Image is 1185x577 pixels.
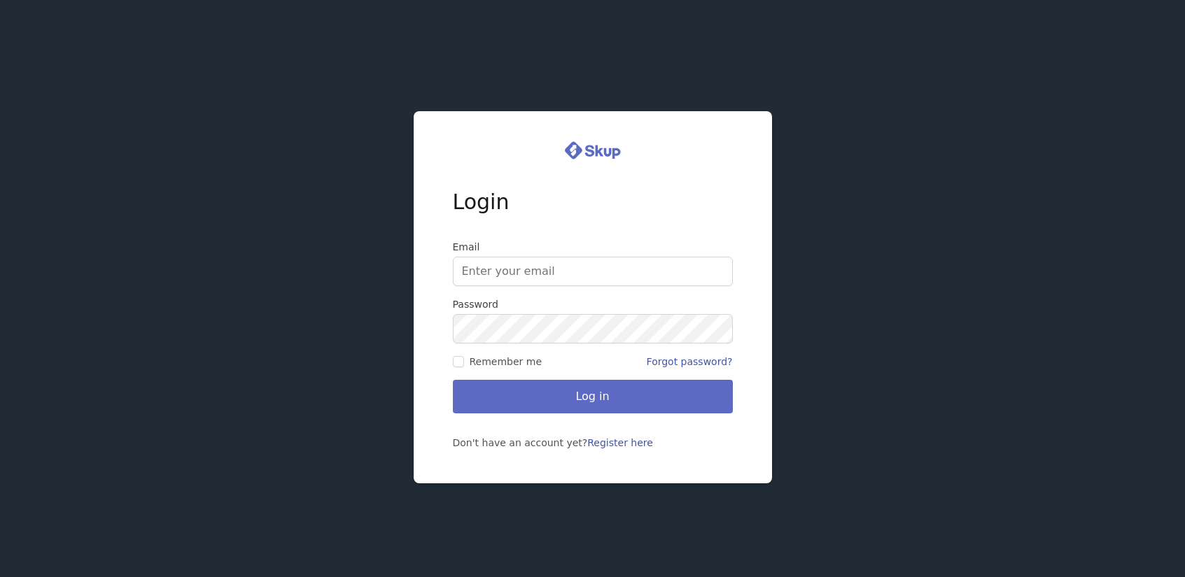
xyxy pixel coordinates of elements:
label: Password [453,297,733,311]
input: Remember me [453,356,464,367]
span: Remember me [470,355,542,369]
a: Forgot password? [647,356,733,367]
label: Email [453,240,733,254]
input: Enter your email [453,257,733,286]
a: Register here [587,437,653,448]
div: Don't have an account yet? [453,436,733,450]
button: Log in [453,380,733,413]
img: logo.svg [565,139,621,162]
h1: Login [453,190,733,240]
